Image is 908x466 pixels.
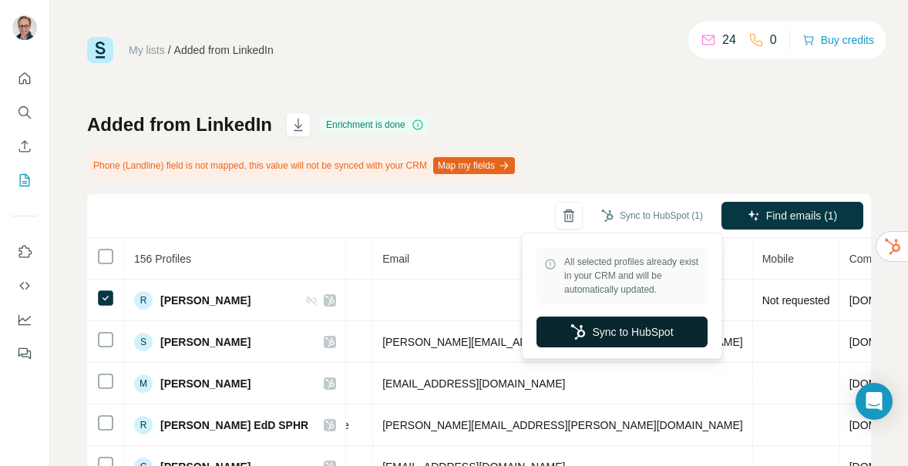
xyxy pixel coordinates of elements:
[590,204,714,227] button: Sync to HubSpot (1)
[87,37,113,63] img: Surfe Logo
[134,253,191,265] span: 156 Profiles
[382,377,565,390] span: [EMAIL_ADDRESS][DOMAIN_NAME]
[770,31,777,49] p: 0
[12,65,37,92] button: Quick start
[134,416,153,434] div: R
[12,15,37,40] img: Avatar
[134,374,153,393] div: M
[12,340,37,367] button: Feedback
[160,334,251,350] span: [PERSON_NAME]
[134,291,153,310] div: R
[802,29,874,51] button: Buy credits
[12,99,37,126] button: Search
[160,376,251,391] span: [PERSON_NAME]
[12,132,37,160] button: Enrich CSV
[762,294,830,307] span: Not requested
[134,333,153,351] div: S
[321,116,429,134] div: Enrichment is done
[168,42,171,58] li: /
[87,112,272,137] h1: Added from LinkedIn
[382,419,743,431] span: [PERSON_NAME][EMAIL_ADDRESS][PERSON_NAME][DOMAIN_NAME]
[87,153,518,179] div: Phone (Landline) field is not mapped, this value will not be synced with your CRM
[856,383,893,420] div: Open Intercom Messenger
[382,336,743,348] span: [PERSON_NAME][EMAIL_ADDRESS][PERSON_NAME][DOMAIN_NAME]
[382,253,409,265] span: Email
[721,202,863,230] button: Find emails (1)
[536,317,708,347] button: Sync to HubSpot
[174,42,274,58] div: Added from LinkedIn
[160,293,251,308] span: [PERSON_NAME]
[762,253,794,265] span: Mobile
[766,208,838,223] span: Find emails (1)
[12,306,37,334] button: Dashboard
[433,157,515,174] button: Map my fields
[160,417,308,433] span: [PERSON_NAME] EdD SPHR
[12,238,37,266] button: Use Surfe on LinkedIn
[564,255,700,297] span: All selected profiles already exist in your CRM and will be automatically updated.
[722,31,736,49] p: 24
[129,44,165,56] a: My lists
[12,272,37,300] button: Use Surfe API
[12,166,37,194] button: My lists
